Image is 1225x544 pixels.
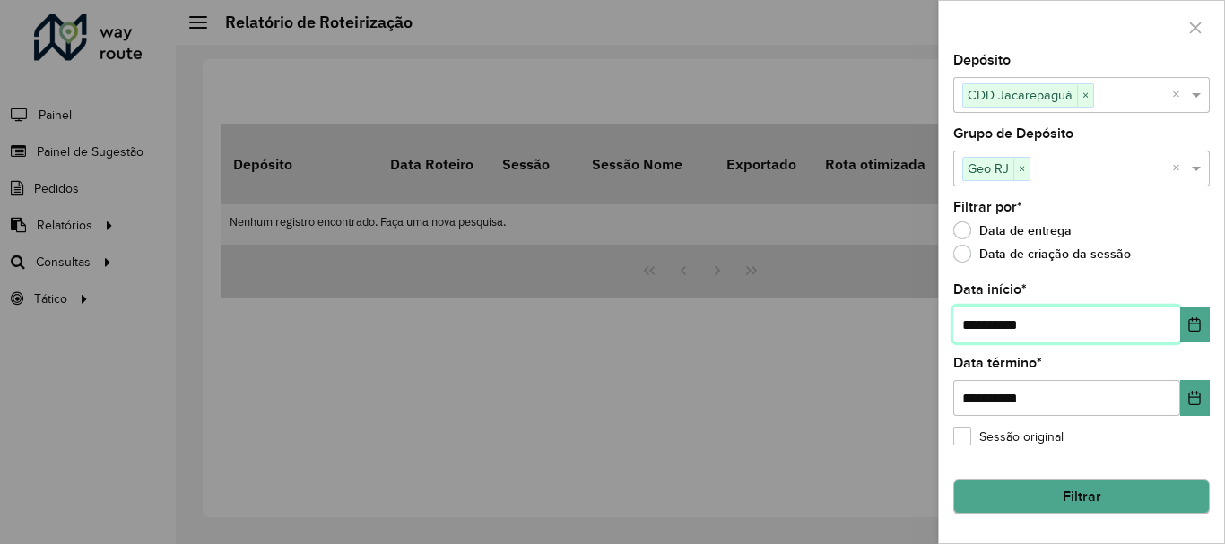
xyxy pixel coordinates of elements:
label: Grupo de Depósito [953,123,1073,144]
span: Clear all [1172,158,1187,179]
label: Sessão original [953,427,1064,446]
label: Data início [953,279,1027,300]
button: Choose Date [1180,307,1210,342]
label: Data término [953,352,1042,374]
span: CDD Jacarepaguá [963,84,1077,106]
label: Filtrar por [953,196,1022,218]
span: × [1013,159,1030,180]
button: Choose Date [1180,380,1210,416]
label: Data de entrega [953,221,1072,239]
label: Data de criação da sessão [953,245,1131,263]
span: Geo RJ [963,158,1013,179]
label: Depósito [953,49,1011,71]
span: Clear all [1172,84,1187,106]
button: Filtrar [953,479,1210,514]
span: × [1077,85,1093,107]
